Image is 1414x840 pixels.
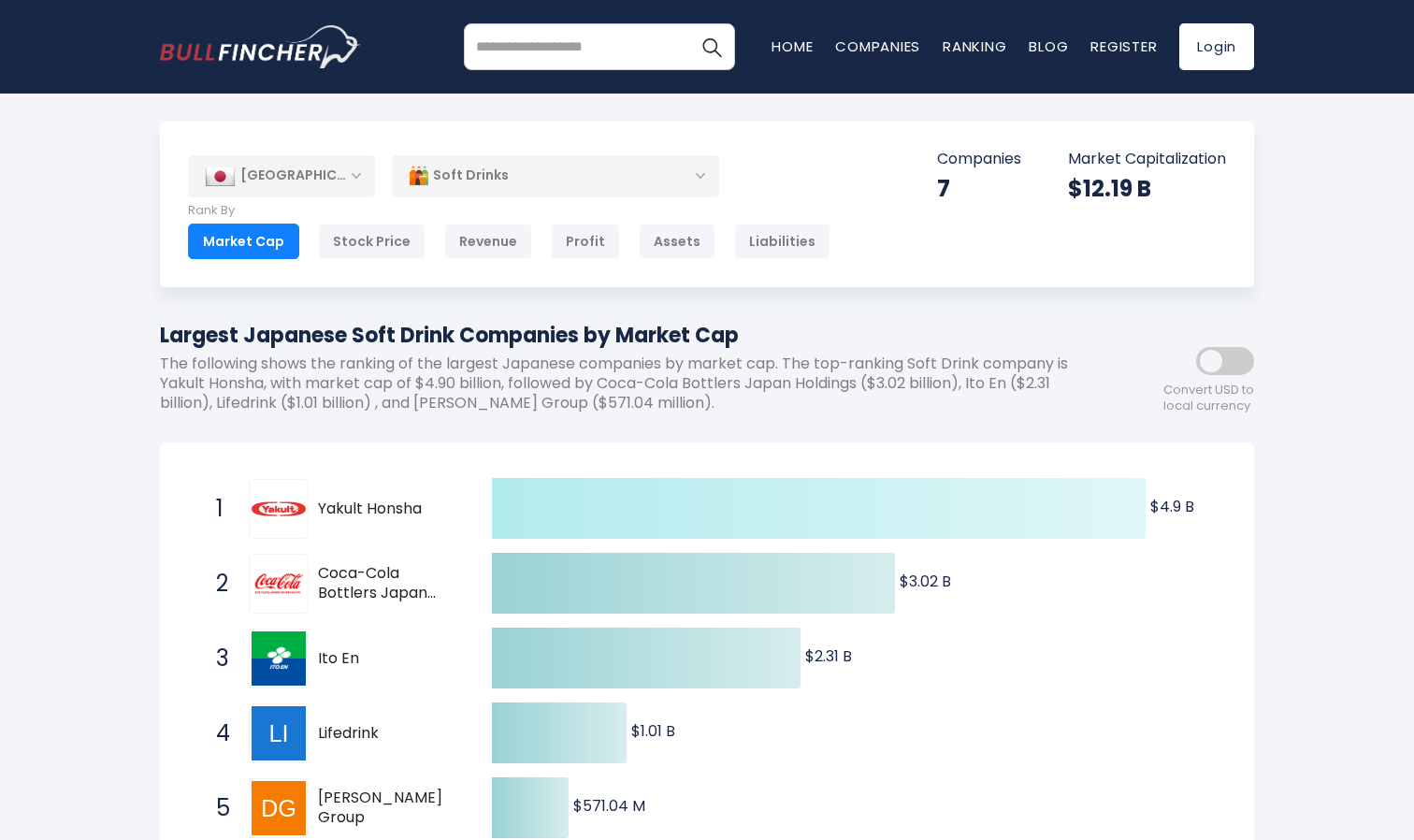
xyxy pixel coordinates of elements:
img: Coca-Cola Bottlers Japan Holdings [252,557,306,611]
a: Home [772,36,813,56]
span: 3 [207,643,225,674]
text: $571.04 M [573,795,645,817]
span: 2 [207,568,225,600]
div: Stock Price [318,224,426,259]
span: 5 [207,792,225,824]
span: Lifedrink [318,724,459,744]
a: Login [1179,23,1254,70]
div: $12.19 B [1068,174,1226,203]
div: Soft Drinks [392,154,719,197]
img: Lifedrink [252,706,306,760]
span: 1 [207,493,225,525]
p: Market Capitalization [1068,150,1226,169]
text: $2.31 B [805,645,852,667]
p: The following shows the ranking of the largest Japanese companies by market cap. The top-ranking ... [160,355,1086,413]
div: 7 [937,174,1021,203]
span: [PERSON_NAME] Group [318,789,459,828]
a: Ranking [943,36,1006,56]
p: Rank By [188,203,830,219]
div: Profit [551,224,620,259]
text: $4.9 B [1150,496,1194,517]
img: DyDo Group [252,781,306,835]
span: Yakult Honsha [318,500,459,519]
button: Search [688,23,735,70]
div: Liabilities [734,224,830,259]
text: $3.02 B [900,571,951,592]
img: Ito En [252,631,306,686]
a: Register [1090,36,1157,56]
h1: Largest Japanese Soft Drink Companies by Market Cap [160,320,1086,351]
p: Companies [937,150,1021,169]
span: Coca-Cola Bottlers Japan Holdings [318,564,459,603]
div: Market Cap [188,224,299,259]
text: $1.01 B [631,720,675,742]
div: Assets [639,224,715,259]
div: Revenue [444,224,532,259]
a: Companies [835,36,920,56]
span: 4 [207,717,225,749]
img: Yakult Honsha [252,482,306,536]
span: Ito En [318,649,459,669]
a: Blog [1029,36,1068,56]
span: Convert USD to local currency [1163,383,1254,414]
a: Go to homepage [160,25,361,68]
img: bullfincher logo [160,25,361,68]
div: [GEOGRAPHIC_DATA] [188,155,375,196]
